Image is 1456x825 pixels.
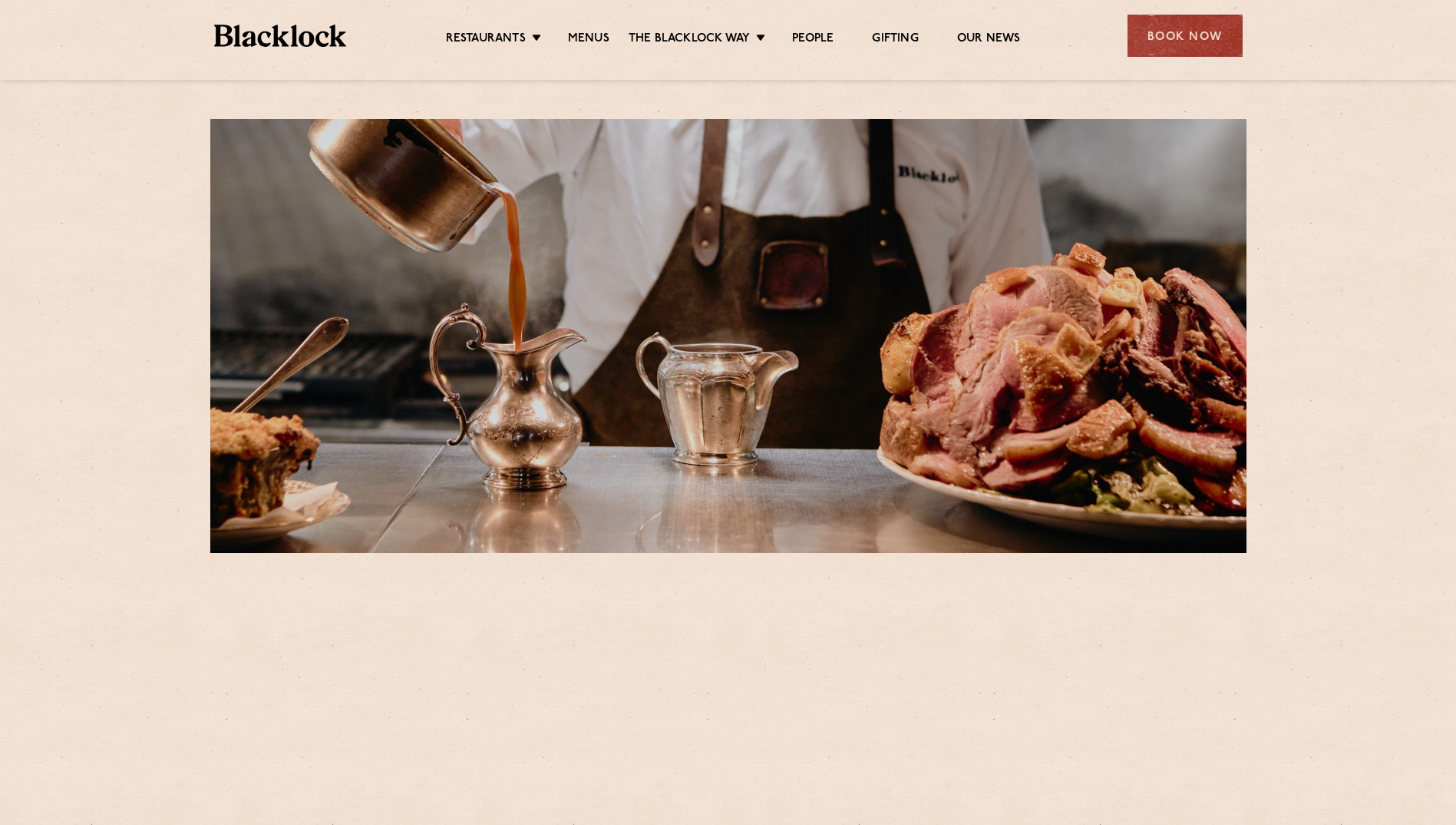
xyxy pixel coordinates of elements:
[872,31,918,48] a: Gifting
[957,31,1021,48] a: Our News
[629,31,750,48] a: The Blacklock Way
[214,25,347,47] img: BL_Textured_Logo-footer-cropped.svg
[792,31,834,48] a: People
[1127,15,1243,57] div: Book Now
[446,31,526,48] a: Restaurants
[568,31,609,48] a: Menus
